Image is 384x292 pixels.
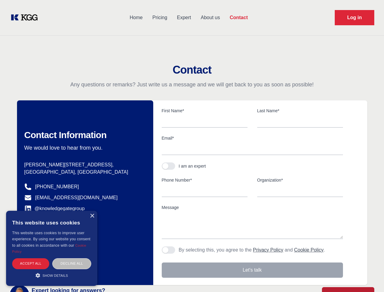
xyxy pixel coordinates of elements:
a: Cookie Policy [294,247,323,252]
a: Contact [225,10,253,26]
a: [PHONE_NUMBER] [35,183,79,190]
div: Accept all [12,258,49,269]
a: @knowledgegategroup [24,205,85,212]
a: KOL Knowledge Platform: Talk to Key External Experts (KEE) [10,13,43,23]
a: Privacy Policy [253,247,283,252]
label: Phone Number* [162,177,247,183]
label: Message [162,204,343,210]
div: Show details [12,272,91,278]
label: First Name* [162,108,247,114]
a: Home [125,10,147,26]
a: Cookie Policy [12,244,86,253]
p: [PERSON_NAME][STREET_ADDRESS], [24,161,144,169]
a: [EMAIL_ADDRESS][DOMAIN_NAME] [35,194,118,201]
label: Last Name* [257,108,343,114]
iframe: Chat Widget [354,263,384,292]
div: Decline all [52,258,91,269]
label: Email* [162,135,343,141]
div: This website uses cookies [12,215,91,230]
p: By selecting this, you agree to the and . [179,246,325,254]
div: I am an expert [179,163,206,169]
label: Organization* [257,177,343,183]
h2: Contact [7,64,377,76]
div: Close [90,214,94,218]
a: About us [196,10,225,26]
p: Any questions or remarks? Just write us a message and we will get back to you as soon as possible! [7,81,377,88]
a: Pricing [147,10,172,26]
button: Let's talk [162,262,343,278]
a: Request Demo [335,10,374,25]
p: We would love to hear from you. [24,144,144,151]
span: Show details [43,274,68,277]
span: This website uses cookies to improve user experience. By using our website you consent to all coo... [12,231,90,248]
a: Expert [172,10,196,26]
h2: Contact Information [24,130,144,141]
p: [GEOGRAPHIC_DATA], [GEOGRAPHIC_DATA] [24,169,144,176]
